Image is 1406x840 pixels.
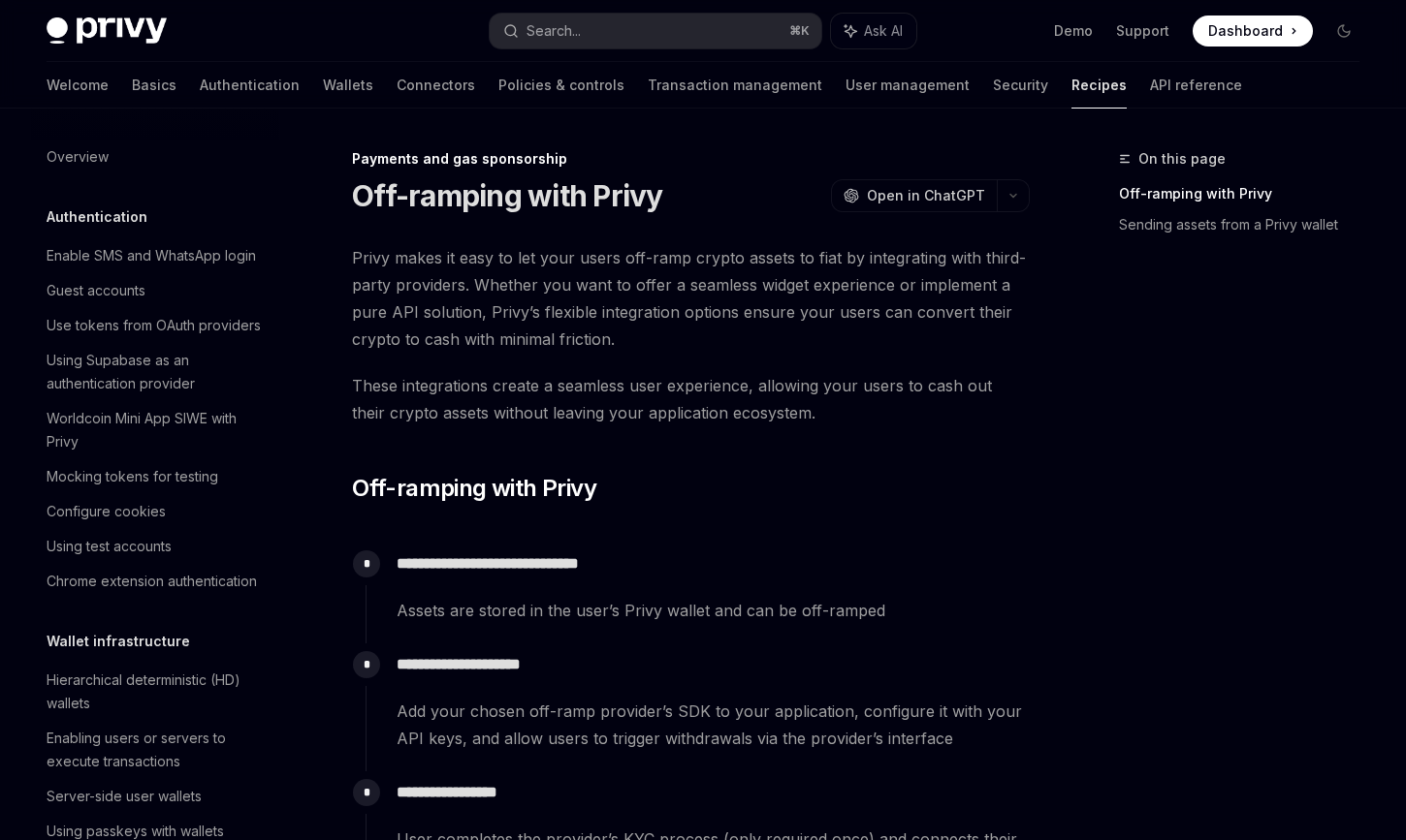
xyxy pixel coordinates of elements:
div: Using test accounts [47,535,172,558]
div: Enabling users or servers to execute transactions [47,727,268,773]
a: Sending assets from a Privy wallet [1119,209,1375,240]
a: Configure cookies [31,494,279,529]
div: Worldcoin Mini App SIWE with Privy [47,407,268,453]
span: Ask AI [864,21,903,41]
a: Welcome [47,62,109,109]
a: Use tokens from OAuth providers [31,308,279,343]
div: Overview [47,145,109,169]
span: Privy makes it easy to let your users off-ramp crypto assets to fiat by integrating with third-pa... [352,244,1030,353]
a: Server-side user wallets [31,779,279,814]
a: Worldcoin Mini App SIWE with Privy [31,401,279,459]
div: Enable SMS and WhatsApp login [47,244,256,267]
a: Off-ramping with Privy [1119,178,1375,209]
button: Ask AI [831,14,916,48]
a: Overview [31,140,279,174]
div: Using Supabase as an authentication provider [47,349,268,395]
a: Wallets [323,62,373,109]
a: Guest accounts [31,273,279,308]
a: Support [1116,21,1169,41]
a: Hierarchical deterministic (HD) wallets [31,663,279,721]
a: Mocking tokens for testing [31,459,279,494]
a: Security [993,62,1048,109]
a: Authentication [200,62,300,109]
button: Toggle dark mode [1328,16,1359,47]
a: Using Supabase as an authentication provider [31,343,279,401]
div: Payments and gas sponsorship [352,149,1030,169]
a: Chrome extension authentication [31,564,279,599]
div: Configure cookies [47,500,166,523]
h5: Authentication [47,205,147,229]
a: Demo [1054,21,1093,41]
img: dark logo [47,17,167,45]
span: Off-ramping with Privy [352,473,596,504]
span: Dashboard [1208,21,1283,41]
a: API reference [1150,62,1242,109]
a: Enable SMS and WhatsApp login [31,238,279,273]
a: Basics [132,62,176,109]
div: Guest accounts [47,279,145,302]
div: Hierarchical deterministic (HD) wallets [47,669,268,715]
h5: Wallet infrastructure [47,630,190,653]
div: Server-side user wallets [47,785,202,808]
button: Open in ChatGPT [831,179,997,212]
div: Chrome extension authentication [47,570,257,593]
div: Search... [527,19,581,43]
a: Using test accounts [31,529,279,564]
span: Open in ChatGPT [867,186,985,205]
a: User management [846,62,970,109]
div: Use tokens from OAuth providers [47,314,261,337]
span: ⌘ K [789,23,810,39]
a: Dashboard [1193,16,1313,47]
span: Assets are stored in the user’s Privy wallet and can be off-ramped [397,597,1029,624]
div: Mocking tokens for testing [47,465,218,488]
span: These integrations create a seamless user experience, allowing your users to cash out their crypt... [352,372,1030,426]
h1: Off-ramping with Privy [352,178,663,213]
span: On this page [1138,147,1226,171]
a: Policies & controls [498,62,624,109]
a: Transaction management [648,62,822,109]
button: Search...⌘K [490,14,822,48]
a: Enabling users or servers to execute transactions [31,721,279,779]
a: Recipes [1071,62,1127,109]
span: Add your chosen off-ramp provider’s SDK to your application, configure it with your API keys, and... [397,698,1029,752]
a: Connectors [397,62,475,109]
